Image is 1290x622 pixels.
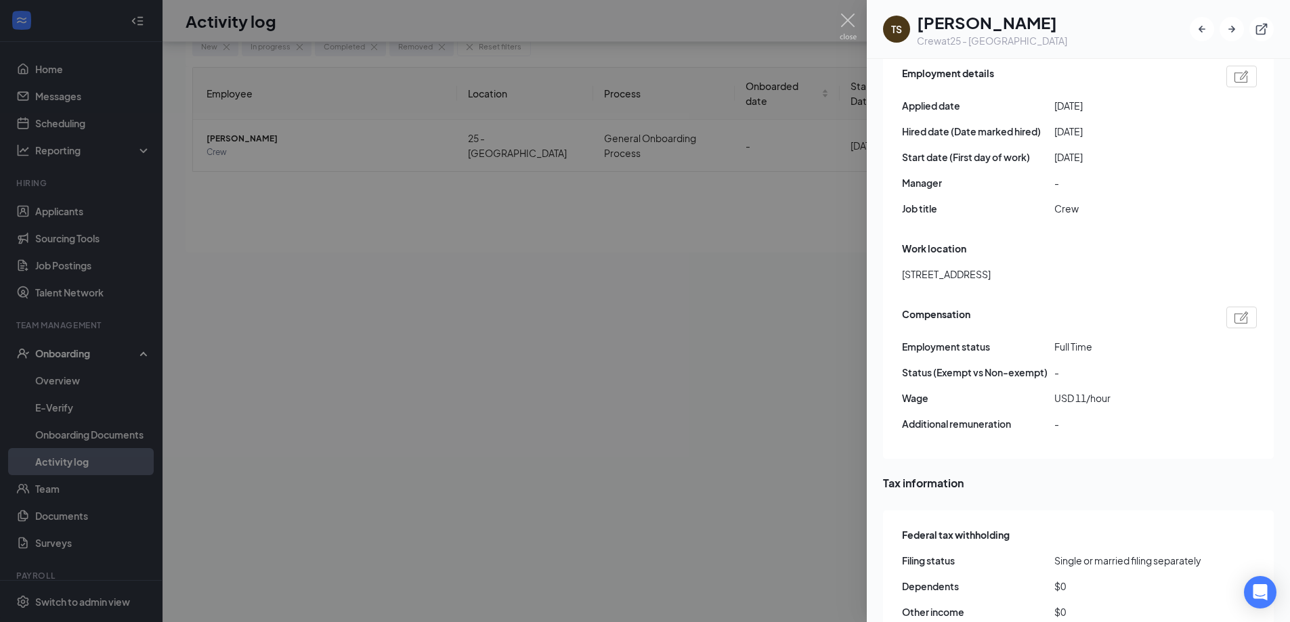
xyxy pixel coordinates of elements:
button: ExternalLink [1249,17,1274,41]
div: Crew at 25 - [GEOGRAPHIC_DATA] [917,34,1067,47]
span: Wage [902,391,1054,405]
span: Hired date (Date marked hired) [902,124,1054,139]
span: Full Time [1054,339,1207,354]
span: Additional remuneration [902,416,1054,431]
span: [DATE] [1054,150,1207,164]
span: Single or married filing separately [1054,553,1207,568]
span: Start date (First day of work) [902,150,1054,164]
span: [DATE] [1054,124,1207,139]
span: $0 [1054,604,1207,619]
span: Dependents [902,579,1054,594]
svg: ExternalLink [1255,22,1268,36]
div: TS [891,22,902,36]
span: Employment status [902,339,1054,354]
span: $0 [1054,579,1207,594]
div: Open Intercom Messenger [1244,576,1276,608]
span: [STREET_ADDRESS] [902,267,991,282]
span: Job title [902,201,1054,216]
span: - [1054,175,1207,190]
span: Status (Exempt vs Non-exempt) [902,365,1054,380]
svg: ArrowLeftNew [1195,22,1209,36]
svg: ArrowRight [1225,22,1239,36]
span: Work location [902,241,966,256]
span: Crew [1054,201,1207,216]
span: USD 11/hour [1054,391,1207,405]
span: Manager [902,175,1054,190]
span: Tax information [883,474,1274,491]
span: Federal tax withholding [902,527,1010,542]
h1: [PERSON_NAME] [917,11,1067,34]
span: Compensation [902,307,970,328]
span: [DATE] [1054,98,1207,113]
button: ArrowLeftNew [1190,17,1214,41]
span: Employment details [902,66,994,87]
span: - [1054,416,1207,431]
span: Applied date [902,98,1054,113]
span: - [1054,365,1207,380]
span: Other income [902,604,1054,619]
button: ArrowRight [1220,17,1244,41]
span: Filing status [902,553,1054,568]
